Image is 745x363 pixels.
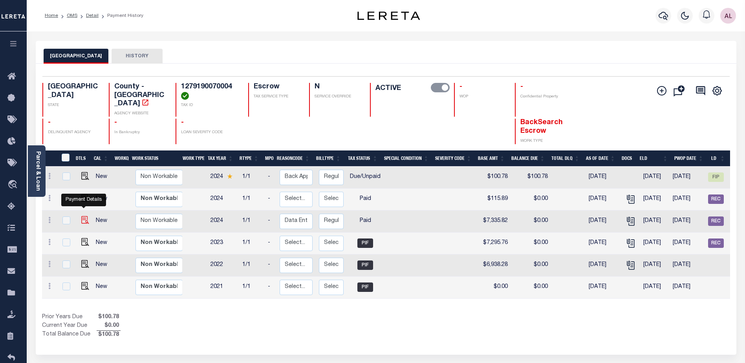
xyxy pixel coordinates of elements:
[114,130,166,136] p: In Bankruptcy
[207,211,239,233] td: 2024
[112,150,129,167] th: WorkQ
[357,260,373,270] span: PIF
[97,322,121,330] span: $0.00
[265,167,276,189] td: -
[347,167,384,189] td: Due/Unpaid
[313,150,344,167] th: BillType: activate to sort column ascending
[708,238,724,248] span: REC
[7,180,20,190] i: travel_explore
[520,83,523,90] span: -
[181,83,238,100] h4: 1279190070004
[586,277,621,299] td: [DATE]
[239,211,265,233] td: 1/1
[227,174,232,179] img: Star.svg
[207,167,239,189] td: 2024
[708,196,724,202] a: REC
[265,189,276,211] td: -
[205,150,236,167] th: Tax Year: activate to sort column ascending
[35,151,40,191] a: Parcel & Loan
[640,211,670,233] td: [DATE]
[265,233,276,255] td: -
[236,150,262,167] th: RType: activate to sort column ascending
[347,211,384,233] td: Paid
[475,150,508,167] th: Base Amt: activate to sort column ascending
[640,255,670,277] td: [DATE]
[640,277,670,299] td: [DATE]
[207,255,239,277] td: 2022
[708,174,724,180] a: FIP
[44,49,108,64] button: [GEOGRAPHIC_DATA]
[586,233,621,255] td: [DATE]
[254,94,300,100] p: TAX SERVICE TYPE
[207,233,239,255] td: 2023
[48,119,51,126] span: -
[583,150,619,167] th: As of Date: activate to sort column ascending
[586,189,621,211] td: [DATE]
[48,130,100,136] p: DELINQUENT AGENCY
[670,189,705,211] td: [DATE]
[432,150,475,167] th: Severity Code: activate to sort column ascending
[640,167,670,189] td: [DATE]
[708,218,724,224] a: REC
[586,255,621,277] td: [DATE]
[586,167,621,189] td: [DATE]
[670,167,705,189] td: [DATE]
[93,277,114,299] td: New
[262,150,274,167] th: MPO
[93,211,114,233] td: New
[93,255,114,277] td: New
[478,167,511,189] td: $100.78
[381,150,432,167] th: Special Condition: activate to sort column ascending
[637,150,671,167] th: ELD: activate to sort column ascending
[93,167,114,189] td: New
[86,13,99,18] a: Detail
[67,13,77,18] a: OMS
[708,194,724,204] span: REC
[42,313,97,322] td: Prior Years Due
[48,103,100,108] p: STATE
[179,150,205,167] th: Work Type
[97,313,121,322] span: $100.78
[640,189,670,211] td: [DATE]
[45,13,58,18] a: Home
[520,138,572,144] p: WORK TYPE
[48,83,100,100] h4: [GEOGRAPHIC_DATA]
[511,277,551,299] td: $0.00
[357,11,420,20] img: logo-dark.svg
[511,255,551,277] td: $0.00
[707,150,728,167] th: LD: activate to sort column ascending
[357,238,373,248] span: PIF
[114,119,117,126] span: -
[511,167,551,189] td: $100.78
[511,189,551,211] td: $0.00
[347,189,384,211] td: Paid
[586,211,621,233] td: [DATE]
[670,277,705,299] td: [DATE]
[670,211,705,233] td: [DATE]
[42,330,97,339] td: Total Balance Due
[708,240,724,246] a: REC
[254,83,300,92] h4: Escrow
[671,150,707,167] th: PWOP Date: activate to sort column ascending
[239,255,265,277] td: 1/1
[129,150,182,167] th: Work Status
[99,12,143,19] li: Payment History
[478,255,511,277] td: $6,938.28
[478,189,511,211] td: $115.89
[207,277,239,299] td: 2021
[61,194,106,206] div: Payment Details
[315,94,361,100] p: SERVICE OVERRIDE
[357,282,373,292] span: PIF
[239,167,265,189] td: 1/1
[181,103,238,108] p: TAX ID
[239,233,265,255] td: 1/1
[114,111,166,117] p: AGENCY WEBSITE
[93,189,114,211] td: New
[239,189,265,211] td: 1/1
[42,322,97,330] td: Current Year Due
[97,331,121,339] span: $100.78
[265,255,276,277] td: -
[478,277,511,299] td: $0.00
[508,150,548,167] th: Balance Due: activate to sort column ascending
[42,150,57,167] th: &nbsp;&nbsp;&nbsp;&nbsp;&nbsp;&nbsp;&nbsp;&nbsp;&nbsp;&nbsp;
